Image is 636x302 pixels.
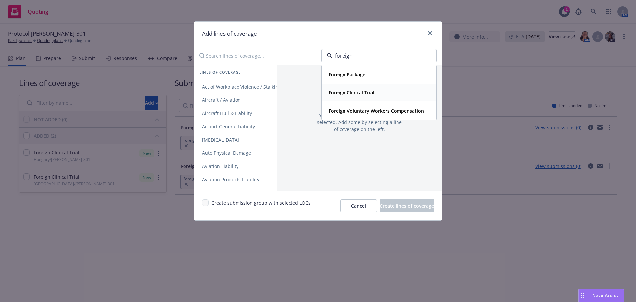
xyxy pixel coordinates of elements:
[380,199,434,212] button: Create lines of coverage
[426,30,434,37] a: close
[578,289,624,302] button: Nova Assist
[340,199,377,212] button: Cancel
[380,203,434,209] span: Create lines of coverage
[329,71,365,78] strong: Foreign Package
[351,203,366,209] span: Cancel
[329,90,374,96] strong: Foreign Clinical Trial
[194,163,246,169] span: Aviation Liability
[194,123,263,130] span: Airport General Liability
[592,292,618,298] span: Nova Assist
[199,69,241,75] span: Lines of coverage
[194,84,305,90] span: Act of Workplace Violence / Stalking Threat
[194,110,260,116] span: Aircraft Hull & Liability
[195,49,316,62] input: Search lines of coverage...
[194,137,247,143] span: [MEDICAL_DATA]
[194,150,259,156] span: Auto Physical Damage
[202,30,257,38] h1: Add lines of coverage
[194,97,249,103] span: Aircraft / Aviation
[317,112,402,133] span: You don't have any lines of coverage selected. Add some by selecting a line of coverage on the left.
[332,52,423,60] input: Filter by policy type
[329,108,424,114] strong: Foreign Voluntary Workers Compensation
[194,190,247,196] span: Blanket Accident
[194,176,267,183] span: Aviation Products Liability
[211,199,311,212] span: Create submission group with selected LOCs
[579,289,587,302] div: Drag to move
